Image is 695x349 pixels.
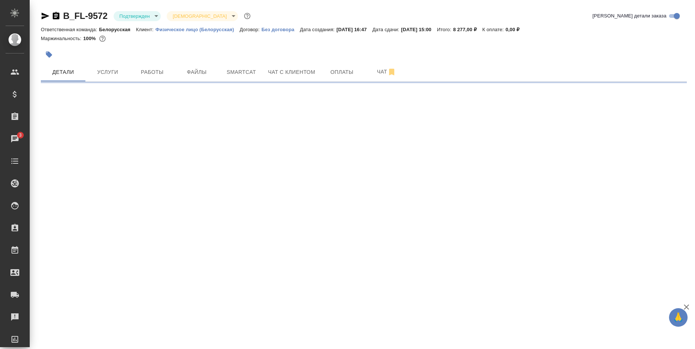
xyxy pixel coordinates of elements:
[223,68,259,77] span: Smartcat
[90,68,125,77] span: Услуги
[401,27,437,32] p: [DATE] 15:00
[41,12,50,20] button: Скопировать ссылку для ЯМессенджера
[45,68,81,77] span: Детали
[506,27,525,32] p: 0,00 ₽
[41,27,99,32] p: Ответственная команда:
[155,26,239,32] a: Физическое лицо (Белорусская)
[261,27,300,32] p: Без договора
[300,27,336,32] p: Дата создания:
[437,27,453,32] p: Итого:
[14,131,26,139] span: 3
[324,68,360,77] span: Оплаты
[155,27,239,32] p: Физическое лицо (Белорусская)
[482,27,506,32] p: К оплате:
[83,36,98,41] p: 100%
[114,11,161,21] div: Подтвержден
[179,68,215,77] span: Файлы
[41,36,83,41] p: Маржинальность:
[369,67,404,76] span: Чат
[136,27,155,32] p: Клиент:
[98,34,107,43] button: 0.00 RUB;
[336,27,372,32] p: [DATE] 16:47
[170,13,229,19] button: [DEMOGRAPHIC_DATA]
[453,27,482,32] p: 8 277,00 ₽
[52,12,61,20] button: Скопировать ссылку
[63,11,108,21] a: B_FL-9572
[672,310,685,325] span: 🙏
[41,46,57,63] button: Добавить тэг
[268,68,315,77] span: Чат с клиентом
[134,68,170,77] span: Работы
[117,13,152,19] button: Подтвержден
[372,27,401,32] p: Дата сдачи:
[167,11,238,21] div: Подтвержден
[387,68,396,76] svg: Отписаться
[99,27,136,32] p: Белорусская
[242,11,252,21] button: Доп статусы указывают на важность/срочность заказа
[593,12,666,20] span: [PERSON_NAME] детали заказа
[669,308,688,327] button: 🙏
[2,130,28,148] a: 3
[261,26,300,32] a: Без договора
[240,27,262,32] p: Договор:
